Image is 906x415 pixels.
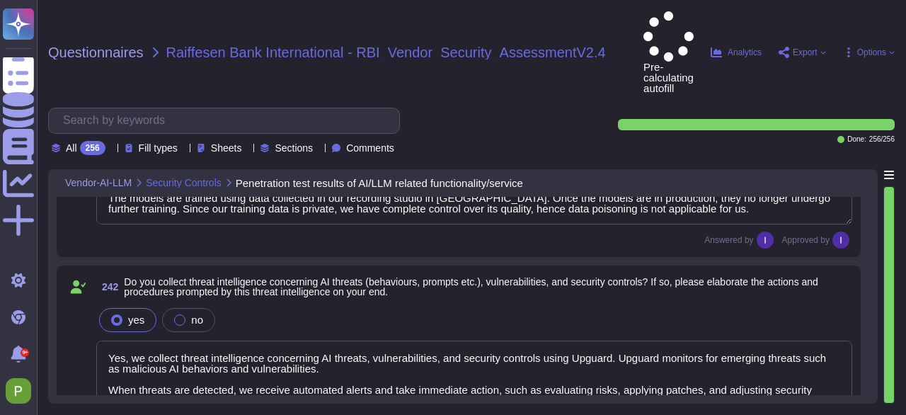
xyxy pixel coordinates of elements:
[96,181,852,224] textarea: The models are trained using data collected in our recording studio in [GEOGRAPHIC_DATA]. Once th...
[48,45,144,59] span: Questionnaires
[3,375,41,407] button: user
[346,143,394,153] span: Comments
[211,143,242,153] span: Sheets
[869,136,895,143] span: 256 / 256
[275,143,313,153] span: Sections
[66,143,77,153] span: All
[139,143,178,153] span: Fill types
[146,178,222,188] span: Security Controls
[793,48,818,57] span: Export
[857,48,886,57] span: Options
[643,11,694,93] span: Pre-calculating autofill
[847,136,866,143] span: Done:
[124,276,818,297] span: Do you collect threat intelligence concerning AI threats (behaviours, prompts etc.), vulnerabilit...
[166,45,606,59] span: Raiffesen Bank International - RBI_Vendor_Security_AssessmentV2.4
[21,348,29,357] div: 9+
[128,314,144,326] span: yes
[832,232,849,249] img: user
[96,282,118,292] span: 242
[711,47,762,58] button: Analytics
[704,236,753,244] span: Answered by
[56,108,399,133] input: Search by keywords
[728,48,762,57] span: Analytics
[65,178,132,188] span: Vendor-AI-LLM
[236,178,523,188] span: Penetration test results of AI/LLM related functionality/service
[191,314,203,326] span: no
[6,378,31,404] img: user
[80,141,105,155] div: 256
[782,236,830,244] span: Approved by
[757,232,774,249] img: user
